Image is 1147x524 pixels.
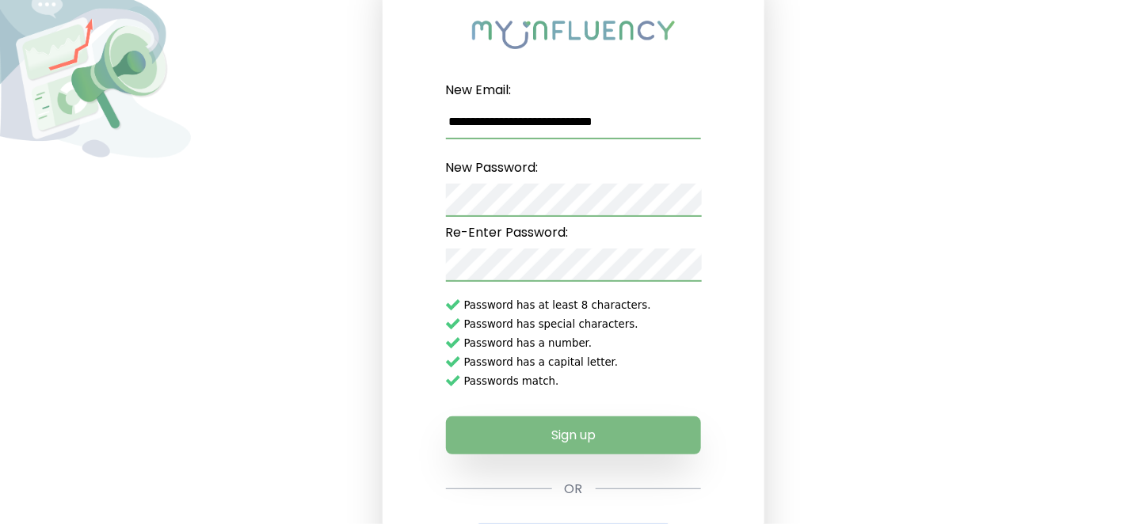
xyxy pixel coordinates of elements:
[446,74,702,106] label: New Email:
[472,21,675,49] img: My Influency
[464,315,702,332] span: Password has special characters.
[446,217,702,249] label: Re-Enter Password:
[464,372,702,389] span: Passwords match.
[446,152,702,184] label: New Password:
[446,416,702,454] button: Sign up
[464,334,702,351] span: Password has a number.
[464,296,702,313] span: Password has at least 8 characters.
[565,480,583,499] span: OR
[464,353,702,370] span: Password has a capital letter.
